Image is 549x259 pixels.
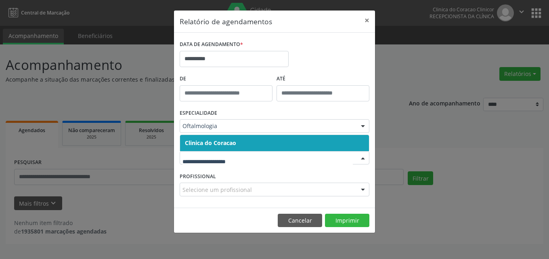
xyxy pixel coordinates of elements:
button: Imprimir [325,214,369,227]
label: ATÉ [277,73,369,85]
label: De [180,73,272,85]
label: DATA DE AGENDAMENTO [180,38,243,51]
span: Selecione um profissional [182,185,252,194]
label: ESPECIALIDADE [180,107,217,120]
button: Close [359,11,375,30]
button: Cancelar [278,214,322,227]
span: Oftalmologia [182,122,353,130]
h5: Relatório de agendamentos [180,16,272,27]
span: Clinica do Coracao [185,139,236,147]
label: PROFISSIONAL [180,170,216,183]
